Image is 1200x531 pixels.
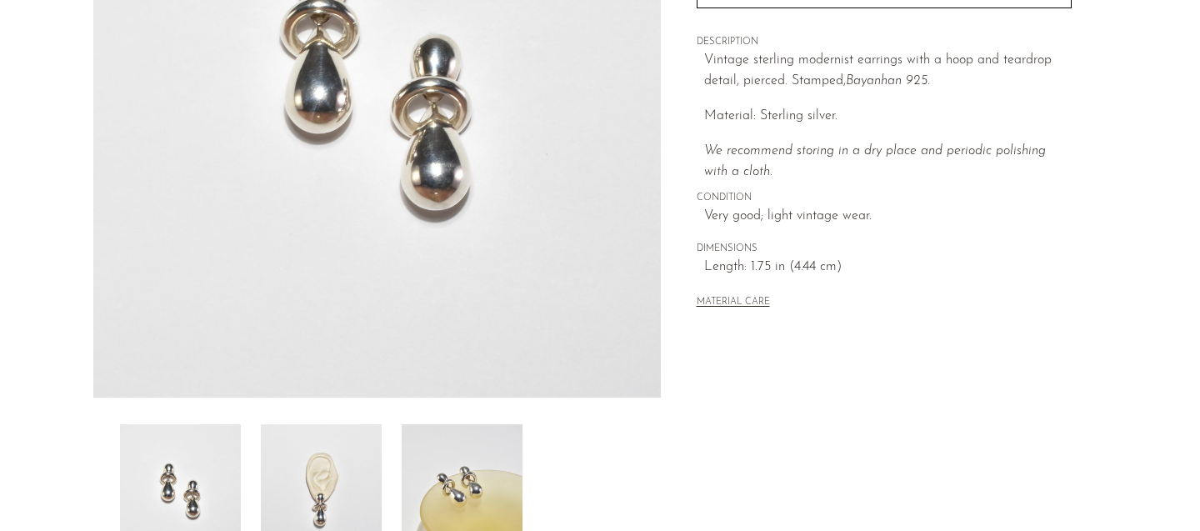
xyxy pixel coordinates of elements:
[697,242,1072,257] span: DIMENSIONS
[697,35,1072,50] span: DESCRIPTION
[846,74,930,88] em: Bayanhan 925.
[704,106,1072,128] p: Material: Sterling silver.
[704,257,1072,278] span: Length: 1.75 in (4.44 cm)
[704,50,1072,93] p: Vintage sterling modernist earrings with a hoop and teardrop detail, pierced. Stamped,
[697,297,770,309] button: MATERIAL CARE
[704,206,1072,228] span: Very good; light vintage wear.
[697,191,1072,206] span: CONDITION
[704,144,1046,179] i: We recommend storing in a dry place and periodic polishing with a cloth.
